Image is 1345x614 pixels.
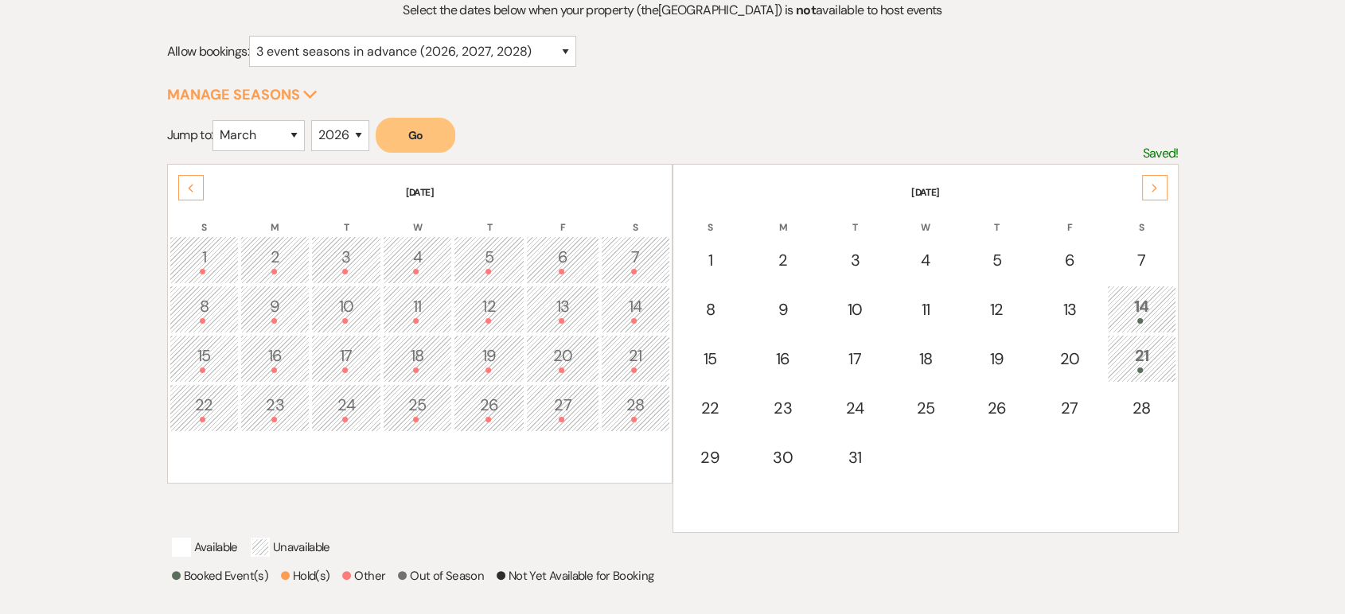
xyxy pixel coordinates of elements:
[249,245,301,274] div: 2
[1042,297,1096,321] div: 13
[167,87,318,102] button: Manage Seasons
[172,566,268,585] p: Booked Event(s)
[462,344,516,373] div: 19
[170,201,239,235] th: S
[970,396,1023,420] div: 26
[240,201,310,235] th: M
[1042,248,1096,272] div: 6
[899,347,951,371] div: 18
[1116,294,1168,324] div: 14
[610,393,661,422] div: 28
[392,245,443,274] div: 4
[755,347,809,371] div: 16
[392,344,443,373] div: 18
[535,393,590,422] div: 27
[891,201,960,235] th: W
[829,248,881,272] div: 3
[172,538,238,557] p: Available
[320,393,372,422] div: 24
[610,294,661,324] div: 14
[178,393,230,422] div: 22
[462,393,516,422] div: 26
[462,245,516,274] div: 5
[1116,396,1168,420] div: 28
[535,294,590,324] div: 13
[178,344,230,373] div: 15
[829,347,881,371] div: 17
[392,393,443,422] div: 25
[755,297,809,321] div: 9
[383,201,452,235] th: W
[684,248,736,272] div: 1
[1142,143,1178,164] p: Saved!
[249,294,301,324] div: 9
[320,245,372,274] div: 3
[610,344,661,373] div: 21
[899,297,951,321] div: 11
[755,445,809,469] div: 30
[1116,248,1168,272] div: 7
[311,201,380,235] th: T
[454,201,524,235] th: T
[970,347,1023,371] div: 19
[249,393,301,422] div: 23
[899,396,951,420] div: 25
[684,445,736,469] div: 29
[755,248,809,272] div: 2
[462,294,516,324] div: 12
[829,445,881,469] div: 31
[747,201,818,235] th: M
[899,248,951,272] div: 4
[675,166,1176,200] th: [DATE]
[684,347,736,371] div: 15
[1033,201,1105,235] th: F
[601,201,670,235] th: S
[167,126,213,143] span: Jump to:
[320,344,372,373] div: 17
[970,248,1023,272] div: 5
[684,396,736,420] div: 22
[178,245,230,274] div: 1
[535,245,590,274] div: 6
[535,344,590,373] div: 20
[167,43,249,60] span: Allow bookings:
[497,566,653,585] p: Not Yet Available for Booking
[249,344,301,373] div: 16
[1042,396,1096,420] div: 27
[610,245,661,274] div: 7
[961,201,1031,235] th: T
[392,294,443,324] div: 11
[281,566,330,585] p: Hold(s)
[170,166,671,200] th: [DATE]
[821,201,890,235] th: T
[251,538,330,557] p: Unavailable
[755,396,809,420] div: 23
[675,201,745,235] th: S
[376,118,455,153] button: Go
[829,396,881,420] div: 24
[796,2,816,18] strong: not
[398,566,484,585] p: Out of Season
[526,201,598,235] th: F
[970,297,1023,321] div: 12
[1116,344,1168,373] div: 21
[342,566,385,585] p: Other
[829,297,881,321] div: 10
[178,294,230,324] div: 8
[1042,347,1096,371] div: 20
[320,294,372,324] div: 10
[684,297,736,321] div: 8
[1107,201,1176,235] th: S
